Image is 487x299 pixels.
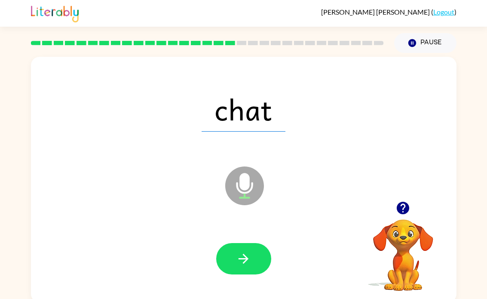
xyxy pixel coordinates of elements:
img: Literably [31,3,79,22]
div: ( ) [321,8,456,16]
a: Logout [433,8,454,16]
span: [PERSON_NAME] [PERSON_NAME] [321,8,431,16]
button: Pause [394,33,456,53]
video: Your browser must support playing .mp4 files to use Literably. Please try using another browser. [360,206,446,292]
span: chat [202,87,285,132]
